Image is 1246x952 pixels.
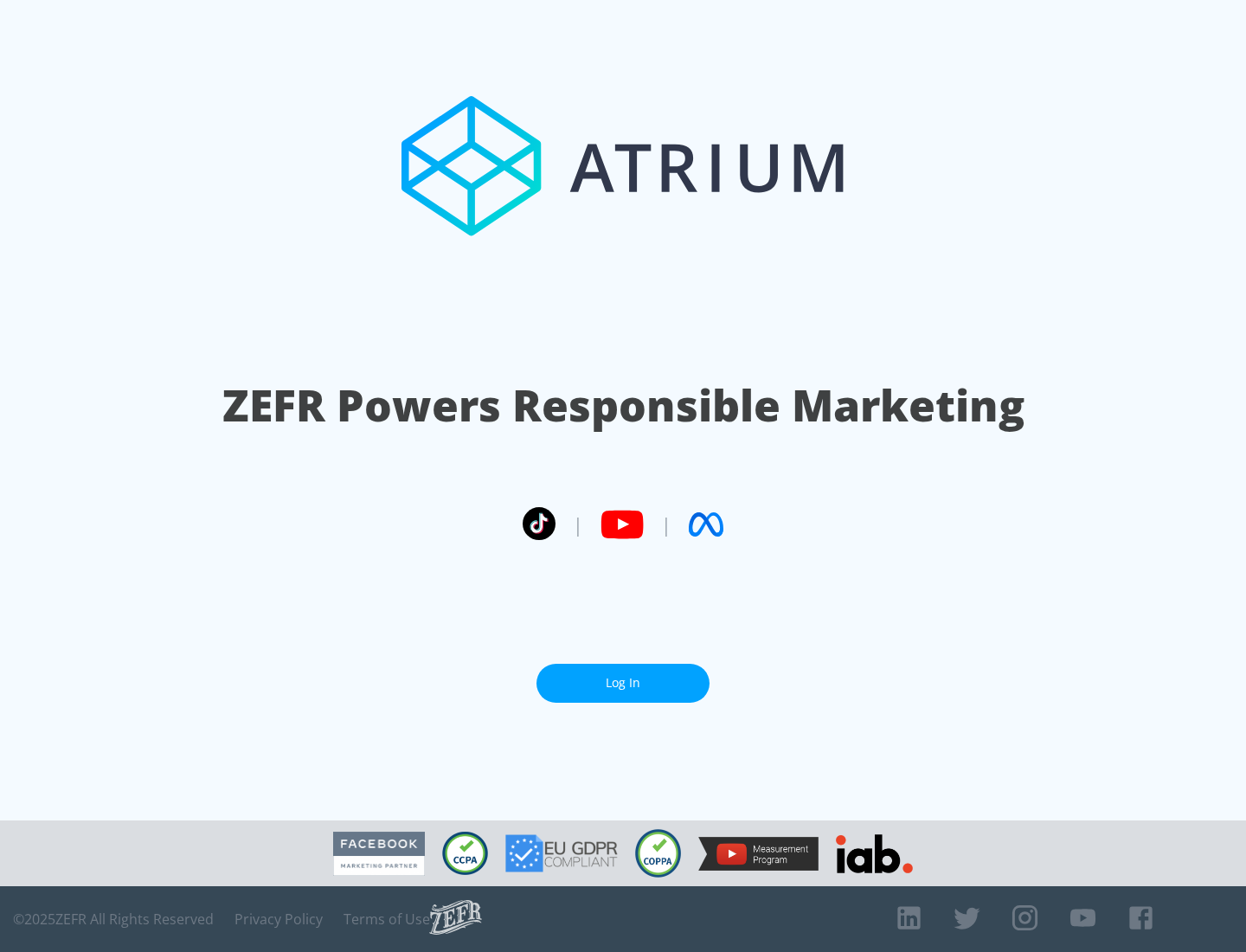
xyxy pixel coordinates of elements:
img: YouTube Measurement Program [698,837,819,871]
img: COPPA Compliant [635,829,681,878]
img: Facebook Marketing Partner [333,832,425,876]
img: GDPR Compliant [505,834,618,872]
a: Log In [536,664,710,703]
h1: ZEFR Powers Responsible Marketing [222,376,1024,435]
img: IAB [836,834,913,873]
a: Privacy Policy [234,910,323,928]
span: © 2025 ZEFR All Rights Reserved [13,910,214,928]
img: CCPA Compliant [442,832,488,875]
span: | [661,511,671,537]
span: | [573,511,583,537]
a: Terms of Use [344,910,430,928]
